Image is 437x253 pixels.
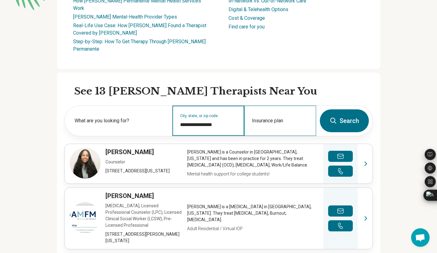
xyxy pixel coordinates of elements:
button: Send a message [328,205,353,217]
button: Make a phone call [328,166,353,177]
div: Open chat [411,228,430,247]
a: Digital & Telehealth Options [229,6,288,12]
a: Real-Life Use Case: How [PERSON_NAME] Found a Therapist Covered by [PERSON_NAME] [73,23,206,36]
button: Search [320,109,369,132]
a: Find care for you [229,24,265,30]
a: [PERSON_NAME] Mental-Health Provider Types [73,14,177,20]
a: Cost & Coverage [229,15,265,21]
h2: See 13 [PERSON_NAME] Therapists Near You [74,85,373,98]
label: What are you looking for? [75,117,165,124]
button: Make a phone call [328,220,353,231]
a: Step-by-Step: How To Get Therapy Through [PERSON_NAME] Permanente [73,39,206,52]
button: Send a message [328,151,353,162]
